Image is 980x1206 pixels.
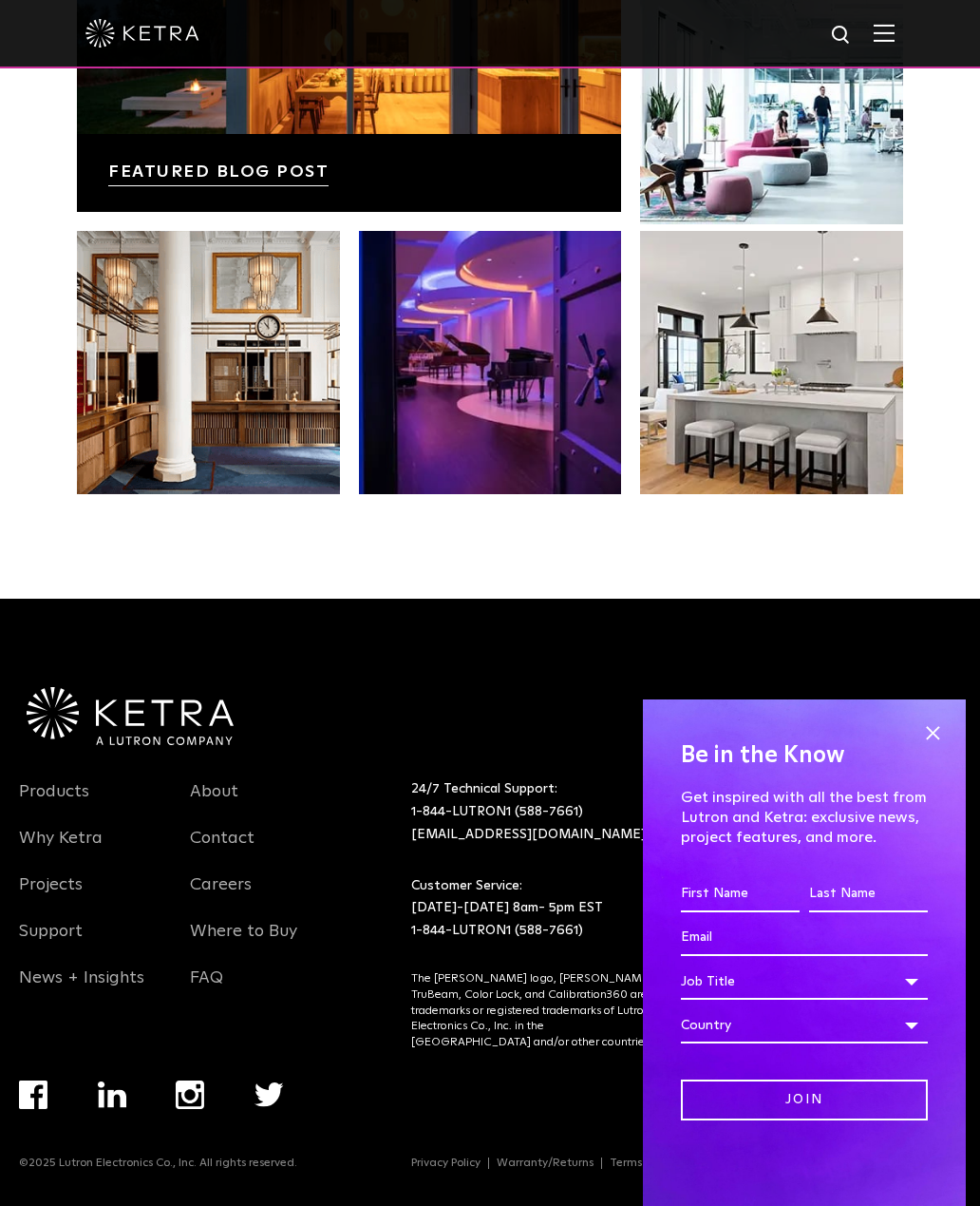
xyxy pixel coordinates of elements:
[411,778,666,846] p: 24/7 Technical Support:
[190,828,254,871] a: Contact
[681,920,928,956] input: Email
[411,1157,961,1170] div: Navigation Menu
[681,788,928,847] p: Get inspired with all the best from Lutron and Ketra: exclusive news, project features, and more.
[27,687,234,746] img: Ketra-aLutronCo_White_RGB
[19,967,144,1011] a: News + Insights
[602,1158,705,1169] a: Terms of Service
[830,24,854,48] img: search icon
[809,876,928,912] input: Last Name
[190,778,332,1011] div: Navigation Menu
[85,19,199,48] img: ketra-logo-2019-white
[681,1080,928,1120] input: Join
[19,778,161,1011] div: Navigation Menu
[874,24,895,42] img: Hamburger%20Nav.svg
[19,921,83,965] a: Support
[254,1082,284,1107] img: twitter
[489,1158,602,1169] a: Warranty/Returns
[176,1081,204,1109] img: instagram
[19,1081,47,1109] img: facebook
[190,874,252,918] a: Careers
[411,805,583,818] a: 1-844-LUTRON1 (588-7661)
[411,971,666,1051] p: The [PERSON_NAME] logo, [PERSON_NAME], TruBeam, Color Lock, and Calibration360 are trademarks or ...
[19,1157,297,1170] p: ©2025 Lutron Electronics Co., Inc. All rights reserved.
[98,1082,127,1108] img: linkedin
[411,828,646,841] a: [EMAIL_ADDRESS][DOMAIN_NAME]
[411,924,583,937] a: 1-844-LUTRON1 (588-7661)
[404,1158,489,1169] a: Privacy Policy
[19,781,89,825] a: Products
[19,828,103,871] a: Why Ketra
[19,1081,333,1157] div: Navigation Menu
[190,781,238,825] a: About
[681,876,800,912] input: First Name
[190,921,297,965] a: Where to Buy
[681,1007,928,1043] div: Country
[19,874,83,918] a: Projects
[411,875,666,943] p: Customer Service: [DATE]-[DATE] 8am- 5pm EST
[190,967,223,1011] a: FAQ
[681,737,928,774] h4: Be in the Know
[681,964,928,1000] div: Job Title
